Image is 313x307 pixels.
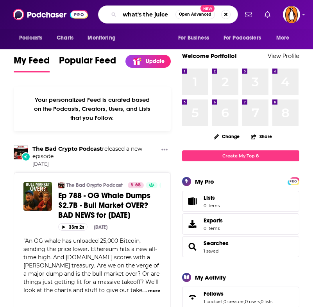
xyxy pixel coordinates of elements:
a: Welcome Portfolio! [182,52,237,60]
button: 33m 2s [58,223,88,231]
span: Charts [57,33,73,43]
a: Follows [185,292,200,303]
a: 0 lists [261,299,272,304]
span: " [23,237,159,294]
button: Change [209,132,244,141]
a: 1 podcast [204,299,223,304]
a: 1 saved [204,248,218,254]
a: Lists [182,191,299,212]
a: 68 [128,182,144,188]
span: My Feed [14,54,50,71]
img: User Profile [283,6,300,23]
a: Searches [204,240,229,247]
a: Charts [52,31,78,45]
span: Podcasts [19,33,42,43]
span: Logged in as penguin_portfolio [283,6,300,23]
div: Search podcasts, credits, & more... [98,5,238,23]
span: , [260,299,261,304]
a: The Bad Crypto Podcast [66,182,123,188]
button: more [148,287,160,294]
a: Active [159,182,181,188]
a: My Feed [14,54,50,72]
a: Exports [182,213,299,235]
span: For Podcasters [224,33,261,43]
img: Podchaser - Follow, Share and Rate Podcasts [13,7,88,22]
a: PRO [289,178,298,184]
span: 68 [135,181,141,189]
a: Follows [204,290,272,297]
span: , [223,299,224,304]
input: Search podcasts, credits, & more... [120,8,175,21]
div: My Pro [195,178,214,185]
span: Ep 788 - OG Whale Dumps $2.7B - Bull Market OVER? BAD NEWS for [DATE] [58,191,150,220]
button: open menu [218,31,272,45]
button: Open AdvancedNew [175,10,215,19]
span: Popular Feed [59,54,116,71]
span: ... [143,287,147,294]
a: Popular Feed [59,54,116,72]
a: Show notifications dropdown [261,8,274,21]
img: The Bad Crypto Podcast [58,182,64,188]
span: Monitoring [88,33,115,43]
span: 0 items [204,203,220,208]
span: Exports [204,217,223,224]
img: The Bad Crypto Podcast [14,145,28,159]
a: The Bad Crypto Podcast [32,145,102,152]
a: Create My Top 8 [182,150,299,161]
img: Ep 788 - OG Whale Dumps $2.7B - Bull Market OVER? BAD NEWS for August 28, 2025 [23,182,52,211]
button: open menu [82,31,125,45]
h3: released a new episode [32,145,158,160]
button: Share [250,129,272,144]
a: Searches [185,241,200,252]
button: open menu [271,31,299,45]
span: An OG whale has unloaded 25,000 Bitcoin, sending the price lower. Ethereum hits a new all-time hi... [23,237,159,294]
a: Show notifications dropdown [242,8,255,21]
p: Update [146,58,165,65]
button: Show More Button [158,145,171,155]
span: New [200,5,215,12]
span: 0 items [204,226,223,231]
a: Update [125,55,171,68]
div: Your personalized Feed is curated based on the Podcasts, Creators, Users, and Lists that you Follow. [14,87,170,131]
div: My Activity [195,274,226,281]
span: [DATE] [32,161,158,168]
span: Lists [204,194,220,201]
a: View Profile [268,52,299,60]
span: PRO [289,179,298,184]
button: open menu [173,31,219,45]
div: New Episode [21,152,30,161]
div: [DATE] [94,224,107,230]
a: Ep 788 - OG Whale Dumps $2.7B - Bull Market OVER? BAD NEWS for [DATE] [58,191,161,220]
span: Searches [182,236,299,257]
span: Exports [185,219,200,229]
a: 0 users [245,299,260,304]
span: Lists [185,196,200,207]
button: open menu [14,31,52,45]
span: Lists [204,194,215,201]
span: Follows [204,290,224,297]
span: Open Advanced [179,13,211,16]
a: 0 creators [224,299,244,304]
span: More [276,33,290,43]
button: Show profile menu [283,6,300,23]
span: For Business [178,33,209,43]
